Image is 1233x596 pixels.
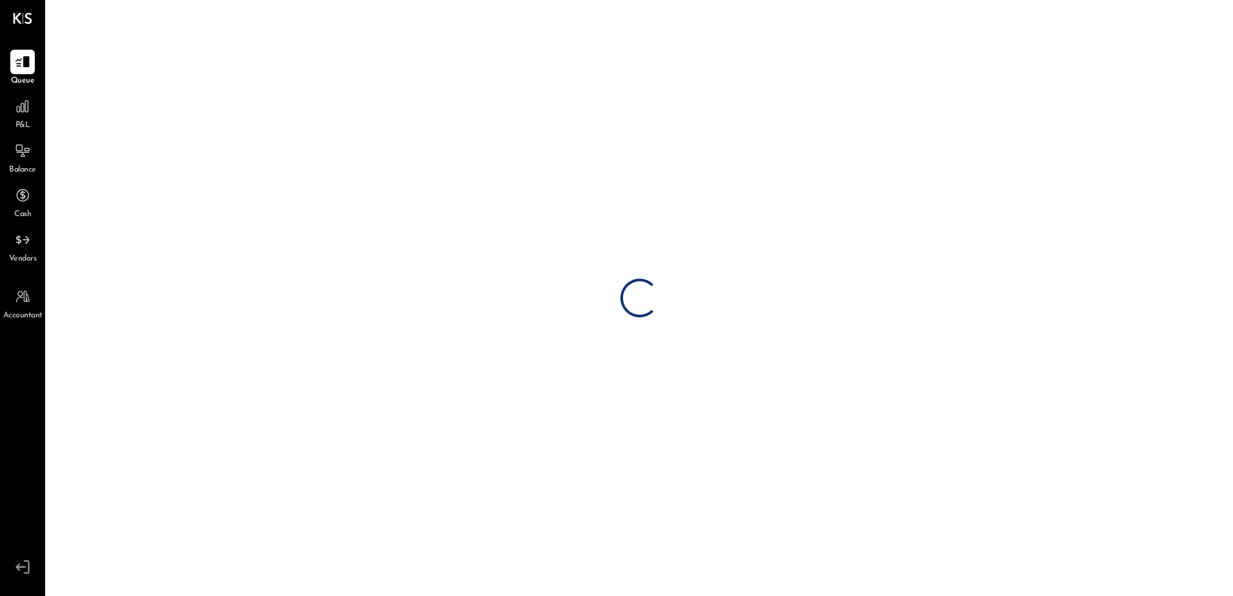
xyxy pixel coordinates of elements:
a: Balance [1,139,44,176]
a: Accountant [1,284,44,322]
span: Balance [9,164,36,176]
span: P&L [15,120,30,132]
span: Accountant [3,310,43,322]
span: Cash [14,209,31,221]
a: Queue [1,50,44,87]
a: Vendors [1,228,44,265]
a: Cash [1,183,44,221]
span: Queue [11,75,35,87]
span: Vendors [9,253,37,265]
a: P&L [1,94,44,132]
